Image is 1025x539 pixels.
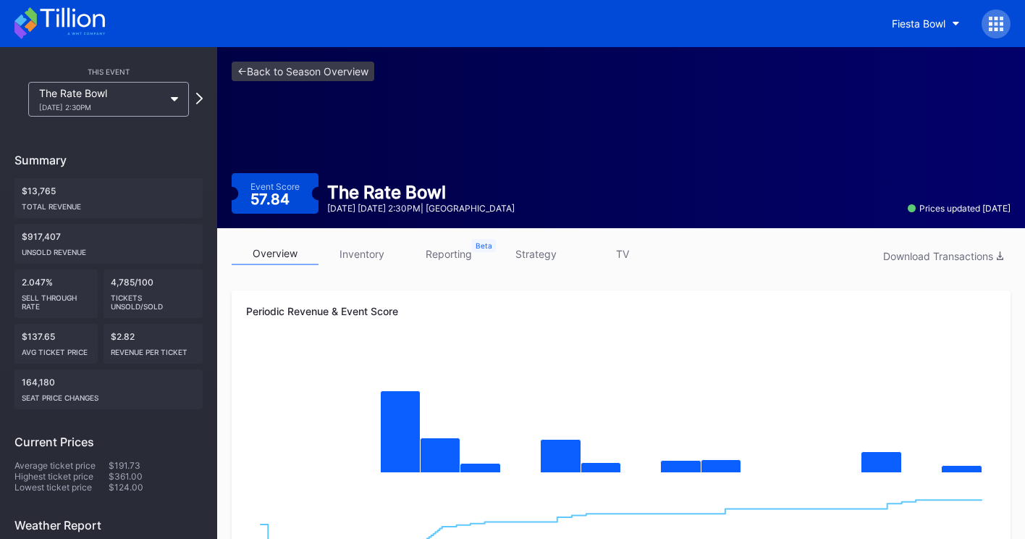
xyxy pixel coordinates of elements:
[883,250,1003,262] div: Download Transactions
[14,435,203,449] div: Current Prices
[14,67,203,76] div: This Event
[14,324,98,364] div: $137.65
[405,243,492,265] a: reporting
[39,103,164,112] div: [DATE] 2:30PM
[881,10,971,37] button: Fiesta Bowl
[111,288,196,311] div: Tickets Unsold/Sold
[14,518,203,532] div: Weather Report
[22,288,90,311] div: Sell Through Rate
[232,62,374,81] a: <-Back to Season Overview
[246,343,996,488] svg: Chart title
[327,182,515,203] div: The Rate Bowl
[22,388,195,402] div: seat price changes
[109,460,203,471] div: $191.73
[14,471,109,482] div: Highest ticket price
[14,153,203,167] div: Summary
[14,269,98,318] div: 2.047%
[232,243,319,265] a: overview
[39,87,164,112] div: The Rate Bowl
[14,369,203,409] div: 164,180
[111,342,196,356] div: Revenue per ticket
[104,324,203,364] div: $2.82
[22,196,195,211] div: Total Revenue
[14,460,109,471] div: Average ticket price
[22,342,90,356] div: Avg ticket price
[104,269,203,318] div: 4,785/100
[319,243,405,265] a: inventory
[14,224,203,264] div: $917,407
[109,482,203,493] div: $124.00
[250,181,300,192] div: Event Score
[327,203,515,214] div: [DATE] [DATE] 2:30PM | [GEOGRAPHIC_DATA]
[250,192,293,206] div: 57.84
[22,242,195,256] div: Unsold Revenue
[14,178,203,218] div: $13,765
[246,305,996,317] div: Periodic Revenue & Event Score
[109,471,203,482] div: $361.00
[876,246,1011,266] button: Download Transactions
[579,243,666,265] a: TV
[892,17,945,30] div: Fiesta Bowl
[14,482,109,493] div: Lowest ticket price
[908,203,1011,214] div: Prices updated [DATE]
[492,243,579,265] a: strategy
